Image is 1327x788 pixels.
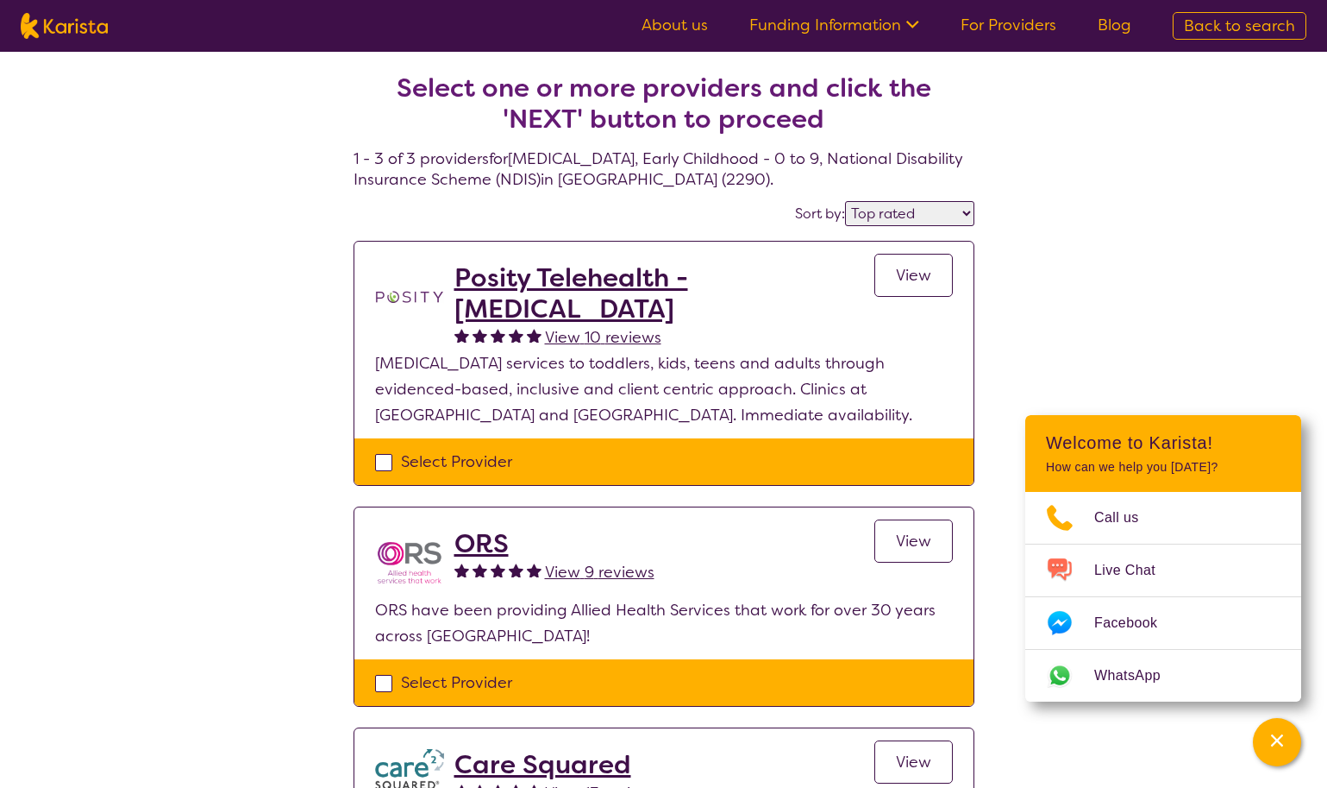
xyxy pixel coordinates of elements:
a: Web link opens in a new tab. [1025,650,1301,702]
a: ORS [454,528,654,559]
span: View 9 reviews [545,562,654,583]
a: View 9 reviews [545,559,654,585]
a: Funding Information [749,15,919,35]
a: For Providers [961,15,1056,35]
img: fullstar [527,563,541,577]
span: View [896,531,931,552]
span: Back to search [1184,16,1295,36]
img: fullstar [527,328,541,343]
img: fullstar [454,563,469,577]
span: View 10 reviews [545,327,661,348]
img: fullstar [473,328,487,343]
span: WhatsApp [1094,663,1181,689]
span: View [896,752,931,772]
a: View 10 reviews [545,325,661,350]
a: Blog [1098,15,1131,35]
img: Karista logo [21,13,108,39]
ul: Choose channel [1025,492,1301,702]
a: About us [642,15,708,35]
img: fullstar [509,328,523,343]
span: Live Chat [1094,558,1176,583]
h2: Select one or more providers and click the 'NEXT' button to proceed [374,72,954,135]
h2: Welcome to Karista! [1046,432,1280,453]
a: View [874,741,953,784]
img: fullstar [509,563,523,577]
div: Channel Menu [1025,415,1301,702]
img: nspbnteb0roocrxnmwip.png [375,528,444,597]
p: ORS have been providing Allied Health Services that work for over 30 years across [GEOGRAPHIC_DATA]! [375,597,953,649]
a: Posity Telehealth - [MEDICAL_DATA] [454,262,874,325]
button: Channel Menu [1253,718,1301,766]
p: How can we help you [DATE]? [1046,460,1280,475]
a: Care Squared [454,749,660,780]
img: fullstar [454,328,469,343]
a: View [874,520,953,563]
label: Sort by: [795,205,845,223]
h4: 1 - 3 of 3 providers for [MEDICAL_DATA] , Early Childhood - 0 to 9 , National Disability Insuranc... [354,31,974,190]
a: Back to search [1173,12,1306,40]
img: fullstar [491,328,505,343]
span: Facebook [1094,610,1178,636]
img: fullstar [491,563,505,577]
span: Call us [1094,505,1160,531]
img: fullstar [473,563,487,577]
p: [MEDICAL_DATA] services to toddlers, kids, teens and adults through evidenced-based, inclusive an... [375,350,953,428]
img: t1bslo80pcylnzwjhndq.png [375,262,444,331]
span: View [896,265,931,286]
a: View [874,254,953,297]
